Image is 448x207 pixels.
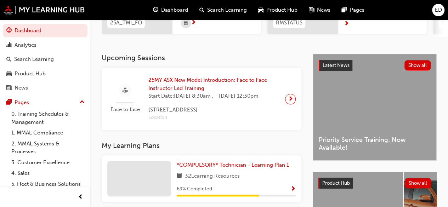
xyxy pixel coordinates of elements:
span: News [317,6,330,14]
a: Product HubShow all [318,178,431,189]
span: [STREET_ADDRESS] [148,106,279,114]
span: guage-icon [6,28,12,34]
a: guage-iconDashboard [147,3,194,17]
a: Latest NewsShow allPriority Service Training: Now Available! [313,54,437,161]
a: search-iconSearch Learning [194,3,253,17]
span: guage-icon [153,6,158,15]
a: Dashboard [3,24,87,37]
span: sessionType_FACE_TO_FACE-icon [123,86,128,95]
span: next-icon [344,21,349,27]
h3: My Learning Plans [102,142,301,150]
button: Pages [3,96,87,109]
button: Show Progress [290,185,296,194]
span: next-icon [191,20,196,26]
span: Location [148,114,279,122]
a: 3. Customer Excellence [8,157,87,168]
a: *COMPULSORY* Technician - Learning Plan 1 [177,161,292,169]
span: Latest News [323,62,350,68]
a: News [3,81,87,94]
button: Show all [404,60,431,70]
a: Analytics [3,39,87,52]
a: 4. Sales [8,168,87,179]
a: Face to face25MY ASX New Model Introduction: Face to Face Instructor Led TrainingStart Date:[DATE... [107,73,296,125]
div: Product Hub [15,70,46,78]
span: pages-icon [342,6,347,15]
span: Show Progress [290,186,296,192]
span: Priority Service Training: Now Available! [319,136,431,152]
span: Pages [350,6,364,14]
span: car-icon [6,71,12,77]
div: Pages [15,98,29,107]
span: *COMPULSORY* Technician - Learning Plan 1 [177,162,289,168]
button: Show all [405,178,431,188]
div: Analytics [15,41,36,49]
span: up-icon [80,98,85,107]
span: Face to face [107,105,143,114]
div: News [15,84,28,92]
a: news-iconNews [303,3,336,17]
span: RMSTATUS [276,19,302,27]
button: ED [432,4,444,16]
a: pages-iconPages [336,3,370,17]
a: Latest NewsShow all [319,60,431,71]
span: Search Learning [207,6,247,14]
span: Product Hub [266,6,297,14]
span: chart-icon [6,42,12,48]
a: 0. Training Schedules & Management [8,109,87,127]
span: 25MY ASX New Model Introduction: Face to Face Instructor Led Training [148,76,279,92]
span: Dashboard [161,6,188,14]
span: search-icon [199,6,204,15]
span: 32 Learning Resources [185,172,240,181]
span: car-icon [258,6,263,15]
span: 69 % Completed [177,185,212,193]
span: 25A_TMI_FO [110,19,142,27]
a: 2. MMAL Systems & Processes [8,138,87,157]
div: Search Learning [14,55,54,63]
h3: Upcoming Sessions [102,54,301,62]
span: calendar-icon [184,19,188,28]
button: DashboardAnalyticsSearch LearningProduct HubNews [3,23,87,96]
img: mmal [4,5,85,15]
a: 5. Fleet & Business Solutions [8,179,87,190]
span: next-icon [288,94,293,104]
span: news-icon [309,6,314,15]
a: car-iconProduct Hub [253,3,303,17]
span: ED [435,6,442,14]
span: prev-icon [78,193,83,202]
span: pages-icon [6,99,12,106]
span: news-icon [6,85,12,91]
a: 1. MMAL Compliance [8,127,87,138]
a: Search Learning [3,53,87,66]
a: Product Hub [3,67,87,80]
span: Product Hub [322,180,350,186]
span: search-icon [6,56,11,63]
span: Start Date: [DATE] 8:30am , - [DATE] 12:30pm [148,92,279,100]
span: book-icon [177,172,182,181]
